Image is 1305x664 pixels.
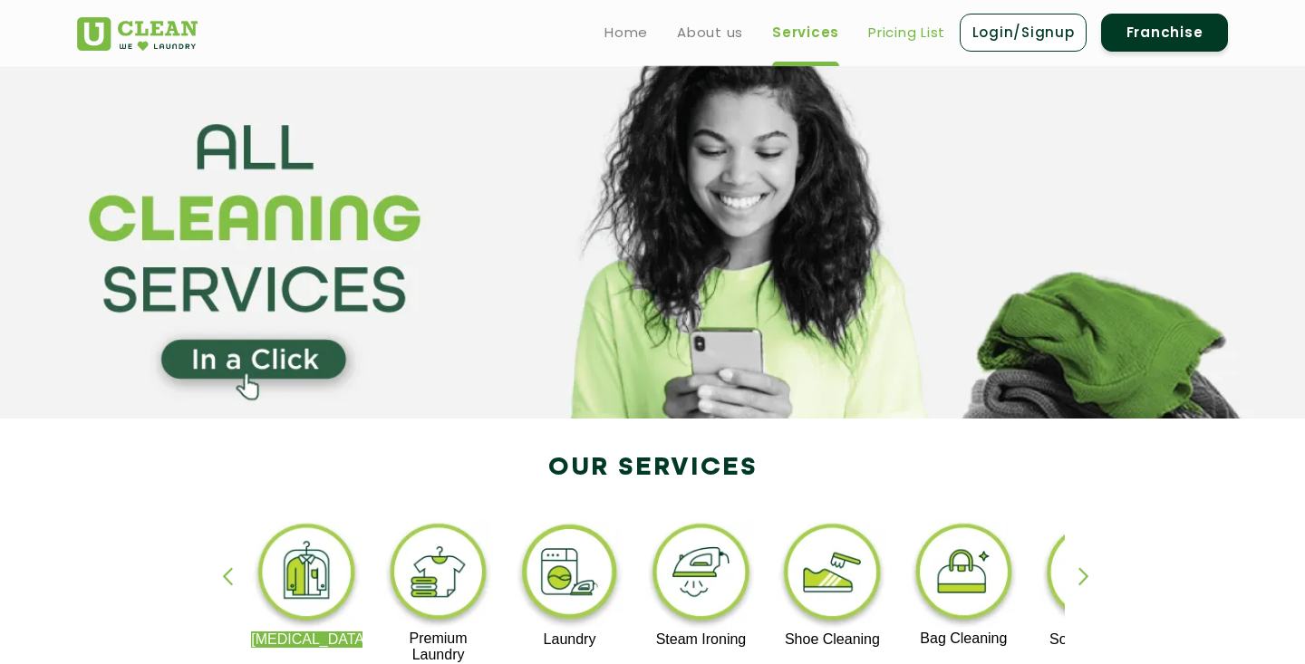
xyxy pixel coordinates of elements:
[1101,14,1228,52] a: Franchise
[77,17,198,51] img: UClean Laundry and Dry Cleaning
[908,630,1020,647] p: Bag Cleaning
[677,22,743,43] a: About us
[960,14,1087,52] a: Login/Signup
[514,631,625,648] p: Laundry
[382,630,494,663] p: Premium Laundry
[604,22,648,43] a: Home
[868,22,945,43] a: Pricing List
[777,631,888,648] p: Shoe Cleaning
[1039,519,1151,631] img: sofa_cleaning_11zon.webp
[251,631,362,648] p: [MEDICAL_DATA]
[251,519,362,631] img: dry_cleaning_11zon.webp
[645,631,757,648] p: Steam Ironing
[908,519,1020,630] img: bag_cleaning_11zon.webp
[772,22,839,43] a: Services
[382,519,494,630] img: premium_laundry_cleaning_11zon.webp
[1039,631,1151,648] p: Sofa Cleaning
[777,519,888,631] img: shoe_cleaning_11zon.webp
[645,519,757,631] img: steam_ironing_11zon.webp
[514,519,625,631] img: laundry_cleaning_11zon.webp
